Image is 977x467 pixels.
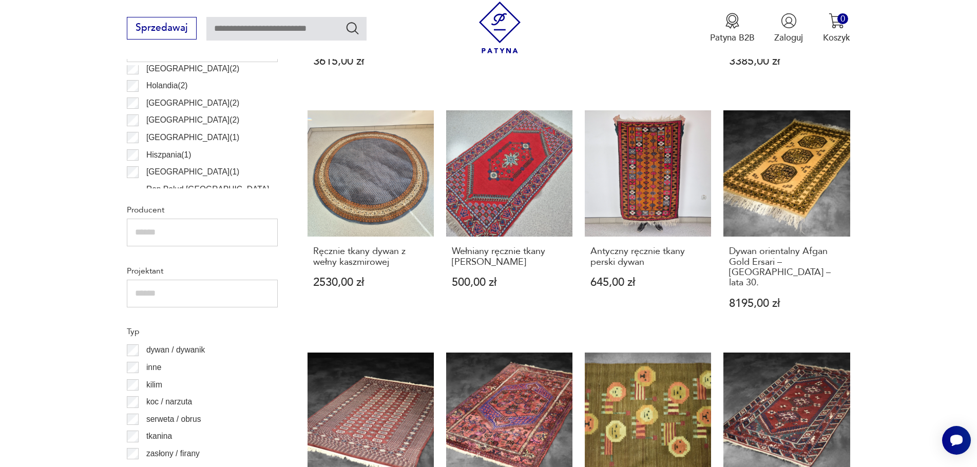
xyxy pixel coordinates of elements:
[837,13,848,24] div: 0
[146,343,205,357] p: dywan / dywanik
[729,298,845,309] p: 8195,00 zł
[474,2,526,53] img: Patyna - sklep z meblami i dekoracjami vintage
[146,148,191,162] p: Hiszpania ( 1 )
[774,32,803,44] p: Zaloguj
[127,325,278,338] p: Typ
[146,183,278,210] p: Rep.Połud.[GEOGRAPHIC_DATA] ( 1 )
[590,246,706,267] h3: Antyczny ręcznie tkany perski dywan
[146,96,239,110] p: [GEOGRAPHIC_DATA] ( 2 )
[146,165,239,179] p: [GEOGRAPHIC_DATA] ( 1 )
[127,25,196,33] a: Sprzedawaj
[729,56,845,67] p: 3385,00 zł
[146,395,192,408] p: koc / narzuta
[308,110,434,333] a: Ręcznie tkany dywan z wełny kaszmirowejRęcznie tkany dywan z wełny kaszmirowej2530,00 zł
[146,361,161,374] p: inne
[345,21,360,35] button: Szukaj
[313,56,429,67] p: 3615,00 zł
[146,447,200,460] p: zasłony / firany
[829,13,845,29] img: Ikona koszyka
[710,13,755,44] button: Patyna B2B
[127,17,196,40] button: Sprzedawaj
[146,62,239,75] p: [GEOGRAPHIC_DATA] ( 2 )
[127,264,278,278] p: Projektant
[127,203,278,217] p: Producent
[146,413,201,426] p: serweta / obrus
[729,246,845,288] h3: Dywan orientalny Afgan Gold Ersari – [GEOGRAPHIC_DATA] – lata 30.
[823,32,850,44] p: Koszyk
[146,79,188,92] p: Holandia ( 2 )
[146,378,162,392] p: kilim
[590,277,706,288] p: 645,00 zł
[724,13,740,29] img: Ikona medalu
[313,277,429,288] p: 2530,00 zł
[146,430,172,443] p: tkanina
[942,426,971,455] iframe: Smartsupp widget button
[781,13,797,29] img: Ikonka użytkownika
[774,13,803,44] button: Zaloguj
[823,13,850,44] button: 0Koszyk
[452,277,567,288] p: 500,00 zł
[146,131,239,144] p: [GEOGRAPHIC_DATA] ( 1 )
[710,13,755,44] a: Ikona medaluPatyna B2B
[585,110,711,333] a: Antyczny ręcznie tkany perski dywanAntyczny ręcznie tkany perski dywan645,00 zł
[723,110,850,333] a: Dywan orientalny Afgan Gold Ersari – Afganistan – lata 30.Dywan orientalny Afgan Gold Ersari – [G...
[446,110,572,333] a: Wełniany ręcznie tkany dywan marokańskiWełniany ręcznie tkany [PERSON_NAME]500,00 zł
[313,246,429,267] h3: Ręcznie tkany dywan z wełny kaszmirowej
[146,113,239,127] p: [GEOGRAPHIC_DATA] ( 2 )
[452,246,567,267] h3: Wełniany ręcznie tkany [PERSON_NAME]
[710,32,755,44] p: Patyna B2B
